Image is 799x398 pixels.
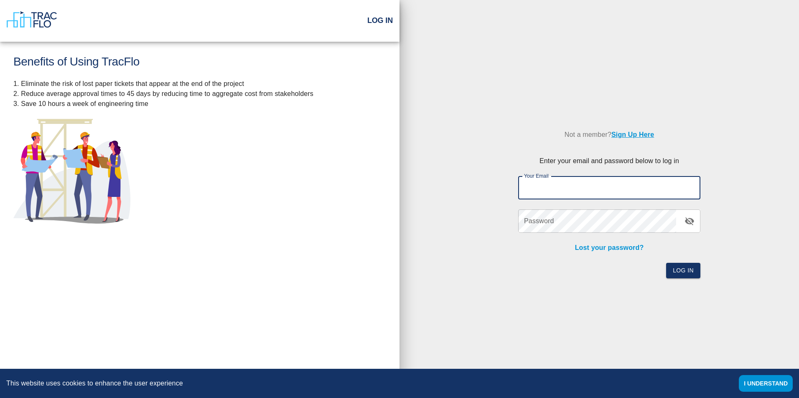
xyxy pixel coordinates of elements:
p: Enter your email and password below to log in [518,156,700,166]
button: Log In [666,263,700,278]
button: toggle password visibility [679,211,700,231]
img: TracFlo [7,11,57,28]
div: This website uses cookies to enhance the user experience [6,378,726,388]
label: Your Email [524,172,549,179]
h1: Benefits of Using TracFlo [13,55,386,69]
a: Lost your password? [575,244,644,251]
h2: Log In [367,16,393,25]
a: Sign Up Here [611,131,654,138]
img: illustration [13,119,130,224]
button: Accept cookies [739,375,793,392]
p: Not a member? [518,123,700,146]
p: 1. Eliminate the risk of lost paper tickets that appear at the end of the project 2. Reduce avera... [13,79,386,109]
